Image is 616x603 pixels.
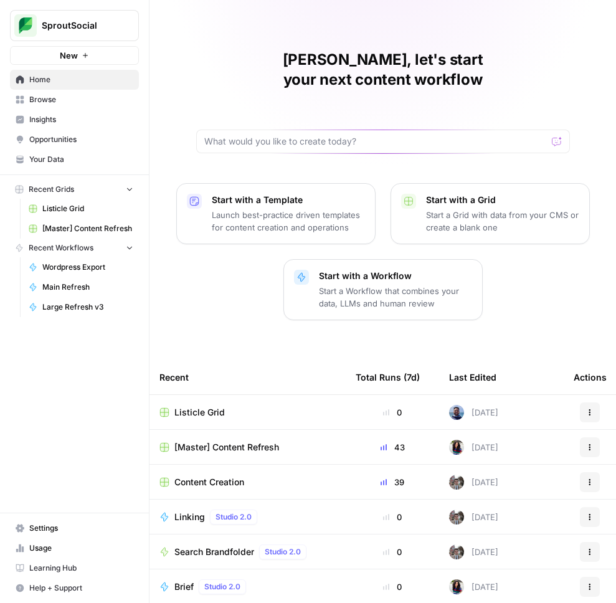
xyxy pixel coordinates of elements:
[10,150,139,169] a: Your Data
[204,581,240,592] span: Studio 2.0
[42,203,133,214] span: Listicle Grid
[174,511,205,523] span: Linking
[29,523,133,534] span: Settings
[10,70,139,90] a: Home
[204,135,547,148] input: What would you like to create today?
[10,130,139,150] a: Opportunities
[10,90,139,110] a: Browse
[42,19,117,32] span: SproutSocial
[23,277,139,297] a: Main Refresh
[319,270,472,282] p: Start with a Workflow
[356,581,429,593] div: 0
[356,406,429,419] div: 0
[10,46,139,65] button: New
[356,441,429,453] div: 43
[10,578,139,598] button: Help + Support
[159,441,336,453] a: [Master] Content Refresh
[10,110,139,130] a: Insights
[10,558,139,578] a: Learning Hub
[29,154,133,165] span: Your Data
[42,282,133,293] span: Main Refresh
[159,476,336,488] a: Content Creation
[449,405,464,420] img: nzmv7wo2iw7oweuhef6gztoeqcdv
[449,475,498,490] div: [DATE]
[10,10,139,41] button: Workspace: SproutSocial
[265,546,301,558] span: Studio 2.0
[174,581,194,593] span: Brief
[10,518,139,538] a: Settings
[29,74,133,85] span: Home
[449,440,498,455] div: [DATE]
[449,360,496,394] div: Last Edited
[174,406,225,419] span: Listicle Grid
[159,510,336,525] a: LinkingStudio 2.0
[174,441,279,453] span: [Master] Content Refresh
[14,14,37,37] img: SproutSocial Logo
[426,194,579,206] p: Start with a Grid
[196,50,570,90] h1: [PERSON_NAME], let's start your next content workflow
[60,49,78,62] span: New
[159,360,336,394] div: Recent
[23,199,139,219] a: Listicle Grid
[174,546,254,558] span: Search Brandfolder
[216,511,252,523] span: Studio 2.0
[29,114,133,125] span: Insights
[449,544,498,559] div: [DATE]
[42,301,133,313] span: Large Refresh v3
[283,259,483,320] button: Start with a WorkflowStart a Workflow that combines your data, LLMs and human review
[29,134,133,145] span: Opportunities
[29,242,93,254] span: Recent Workflows
[212,209,365,234] p: Launch best-practice driven templates for content creation and operations
[29,563,133,574] span: Learning Hub
[23,219,139,239] a: [Master] Content Refresh
[29,543,133,554] span: Usage
[391,183,590,244] button: Start with a GridStart a Grid with data from your CMS or create a blank one
[426,209,579,234] p: Start a Grid with data from your CMS or create a blank one
[449,440,464,455] img: swqgz5pt0fjzpx2nkldqi9moqkgq
[449,579,464,594] img: swqgz5pt0fjzpx2nkldqi9moqkgq
[23,297,139,317] a: Large Refresh v3
[356,360,420,394] div: Total Runs (7d)
[449,510,464,525] img: a2mlt6f1nb2jhzcjxsuraj5rj4vi
[449,475,464,490] img: a2mlt6f1nb2jhzcjxsuraj5rj4vi
[10,538,139,558] a: Usage
[29,94,133,105] span: Browse
[23,257,139,277] a: Wordpress Export
[159,406,336,419] a: Listicle Grid
[574,360,607,394] div: Actions
[159,579,336,594] a: BriefStudio 2.0
[174,476,244,488] span: Content Creation
[29,184,74,195] span: Recent Grids
[356,511,429,523] div: 0
[10,239,139,257] button: Recent Workflows
[29,582,133,594] span: Help + Support
[356,476,429,488] div: 39
[212,194,365,206] p: Start with a Template
[42,262,133,273] span: Wordpress Export
[449,510,498,525] div: [DATE]
[449,579,498,594] div: [DATE]
[10,180,139,199] button: Recent Grids
[449,405,498,420] div: [DATE]
[176,183,376,244] button: Start with a TemplateLaunch best-practice driven templates for content creation and operations
[159,544,336,559] a: Search BrandfolderStudio 2.0
[42,223,133,234] span: [Master] Content Refresh
[449,544,464,559] img: a2mlt6f1nb2jhzcjxsuraj5rj4vi
[356,546,429,558] div: 0
[319,285,472,310] p: Start a Workflow that combines your data, LLMs and human review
